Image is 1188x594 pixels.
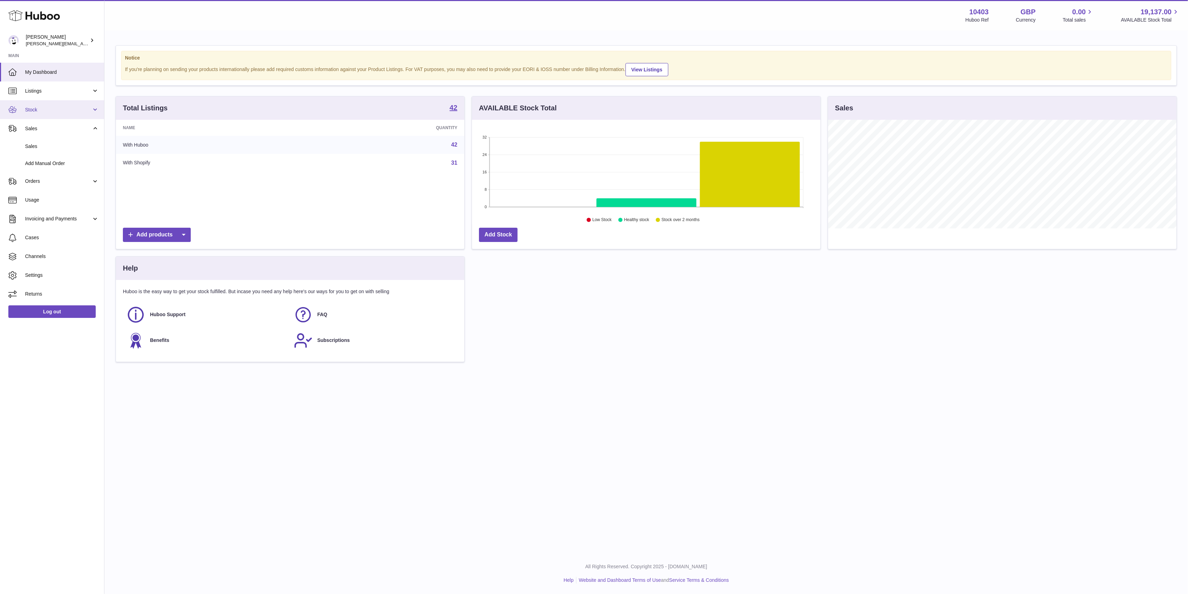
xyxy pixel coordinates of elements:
span: Channels [25,253,99,260]
div: Currency [1016,17,1036,23]
th: Quantity [304,120,464,136]
span: 19,137.00 [1141,7,1172,17]
span: Stock [25,107,92,113]
a: Add Stock [479,228,518,242]
span: Usage [25,197,99,203]
span: Invoicing and Payments [25,216,92,222]
strong: 10403 [969,7,989,17]
text: 32 [482,135,487,139]
a: Huboo Support [126,305,287,324]
a: Service Terms & Conditions [669,577,729,583]
text: 24 [482,153,487,157]
text: 0 [485,205,487,209]
span: AVAILABLE Stock Total [1121,17,1180,23]
h3: Sales [835,103,853,113]
a: Website and Dashboard Terms of Use [579,577,661,583]
a: 31 [451,160,457,166]
a: View Listings [626,63,668,76]
a: 42 [451,142,457,148]
a: Benefits [126,331,287,350]
span: Returns [25,291,99,297]
a: FAQ [294,305,454,324]
text: Low Stock [592,218,612,222]
div: [PERSON_NAME] [26,34,88,47]
img: keval@makerscabinet.com [8,35,19,46]
span: [PERSON_NAME][EMAIL_ADDRESS][DOMAIN_NAME] [26,41,140,46]
a: Subscriptions [294,331,454,350]
span: 0.00 [1072,7,1086,17]
div: If you're planning on sending your products internationally please add required customs informati... [125,62,1167,76]
span: Total sales [1063,17,1094,23]
span: Add Manual Order [25,160,99,167]
a: 19,137.00 AVAILABLE Stock Total [1121,7,1180,23]
a: Log out [8,305,96,318]
th: Name [116,120,304,136]
h3: Help [123,264,138,273]
p: All Rights Reserved. Copyright 2025 - [DOMAIN_NAME] [110,563,1182,570]
strong: GBP [1021,7,1036,17]
span: Listings [25,88,92,94]
text: 8 [485,187,487,192]
p: Huboo is the easy way to get your stock fulfilled. But incase you need any help here's our ways f... [123,288,457,295]
text: Stock over 2 months [662,218,700,222]
li: and [576,577,729,584]
h3: Total Listings [123,103,168,113]
h3: AVAILABLE Stock Total [479,103,557,113]
div: Huboo Ref [966,17,989,23]
a: Add products [123,228,191,242]
a: 42 [450,104,457,112]
span: Huboo Support [150,311,186,318]
strong: Notice [125,55,1167,61]
span: Orders [25,178,92,185]
span: Benefits [150,337,169,344]
span: Subscriptions [317,337,350,344]
td: With Huboo [116,136,304,154]
span: FAQ [317,311,328,318]
span: Cases [25,234,99,241]
span: Sales [25,143,99,150]
td: With Shopify [116,154,304,172]
span: Settings [25,272,99,279]
text: Healthy stock [624,218,650,222]
span: My Dashboard [25,69,99,76]
strong: 42 [450,104,457,111]
a: 0.00 Total sales [1063,7,1094,23]
text: 16 [482,170,487,174]
a: Help [564,577,574,583]
span: Sales [25,125,92,132]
